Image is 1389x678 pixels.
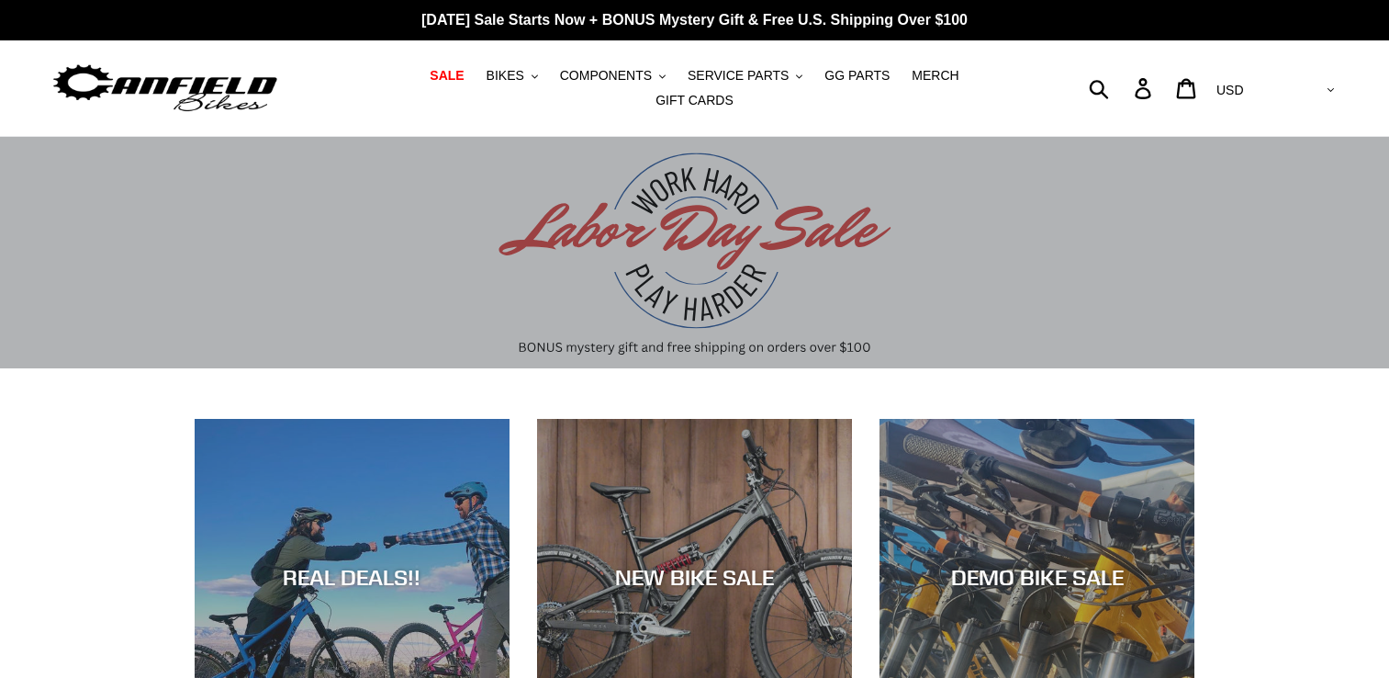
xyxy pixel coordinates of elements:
[655,93,734,108] span: GIFT CARDS
[912,68,958,84] span: MERCH
[195,563,510,590] div: REAL DEALS!!
[477,63,547,88] button: BIKES
[688,68,789,84] span: SERVICE PARTS
[646,88,743,113] a: GIFT CARDS
[430,68,464,84] span: SALE
[537,563,852,590] div: NEW BIKE SALE
[815,63,899,88] a: GG PARTS
[560,68,652,84] span: COMPONENTS
[50,60,280,118] img: Canfield Bikes
[1099,68,1146,108] input: Search
[824,68,890,84] span: GG PARTS
[678,63,812,88] button: SERVICE PARTS
[551,63,675,88] button: COMPONENTS
[487,68,524,84] span: BIKES
[420,63,473,88] a: SALE
[879,563,1194,590] div: DEMO BIKE SALE
[902,63,968,88] a: MERCH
